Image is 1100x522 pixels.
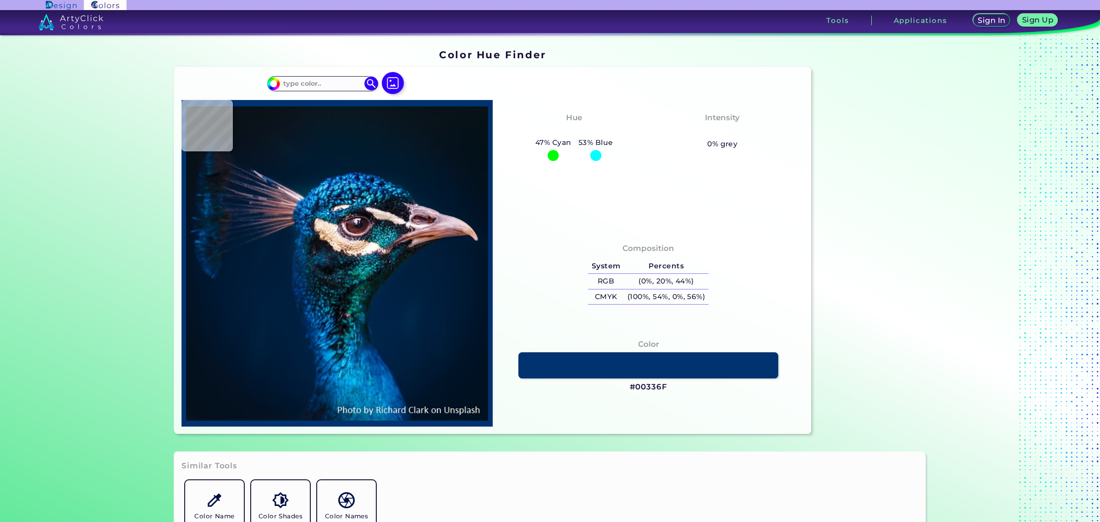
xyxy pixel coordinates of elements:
h4: Hue [566,111,582,124]
img: ArtyClick Design logo [46,1,77,10]
input: type color.. [280,78,365,90]
h5: Percents [624,259,709,274]
img: icon picture [382,72,404,94]
a: Sign Up [1019,15,1056,27]
h5: 0% grey [707,138,737,150]
img: logo_artyclick_colors_white.svg [38,14,103,30]
h5: Sign Up [1023,17,1052,23]
img: icon_color_shades.svg [272,492,288,508]
img: icon search [364,77,378,90]
h3: Applications [894,17,947,24]
h3: Cyan-Blue [548,126,600,137]
h5: (0%, 20%, 44%) [624,274,709,289]
h1: Color Hue Finder [439,48,546,61]
img: img_pavlin.jpg [186,105,488,422]
h3: Tools [826,17,849,24]
h3: Vibrant [703,126,742,137]
h5: CMYK [588,289,624,305]
h4: Intensity [705,111,740,124]
img: icon_color_names_dictionary.svg [338,492,354,508]
h5: Sign In [979,17,1004,24]
h4: Composition [622,242,674,255]
h5: RGB [588,274,624,289]
h5: System [588,259,624,274]
a: Sign In [974,15,1009,27]
h4: Color [638,338,659,351]
h3: #00336F [630,382,667,393]
img: icon_color_name_finder.svg [206,492,222,508]
h5: 53% Blue [575,137,616,149]
h5: 47% Cyan [532,137,575,149]
h3: Similar Tools [181,461,237,472]
h5: (100%, 54%, 0%, 56%) [624,289,709,305]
